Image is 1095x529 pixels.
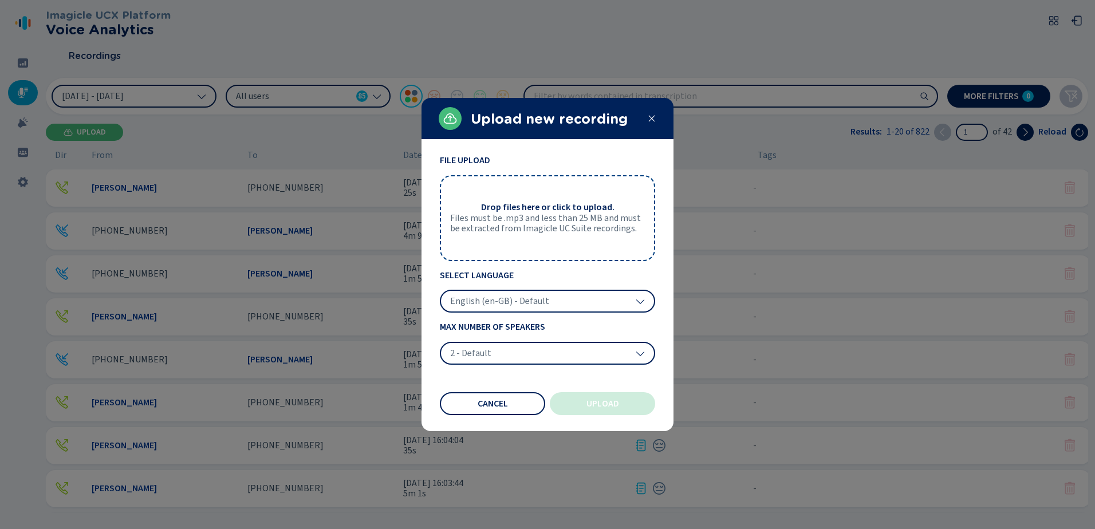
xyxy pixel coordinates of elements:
[586,399,619,408] span: Upload
[450,348,491,359] span: 2 - Default
[450,295,549,307] span: English (en-GB) - Default
[440,392,545,415] button: Cancel
[636,349,645,358] svg: chevron-down
[440,155,655,165] span: File Upload
[450,213,645,234] span: Files must be .mp3 and less than 25 MB and must be extracted from Imagicle UC Suite recordings.
[481,202,615,212] span: Drop files here or click to upload.
[478,399,508,408] span: Cancel
[636,297,645,306] svg: chevron-down
[471,111,638,127] h2: Upload new recording
[647,114,656,123] svg: close
[550,392,655,415] button: Upload
[440,270,655,281] span: Select Language
[440,322,655,332] span: Max Number of Speakers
